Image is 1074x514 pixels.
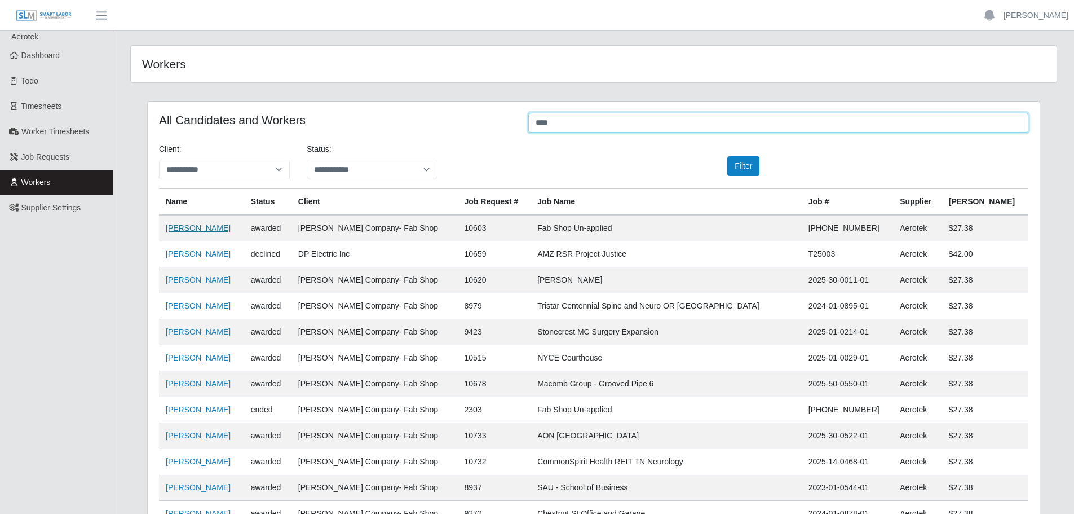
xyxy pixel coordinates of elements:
span: Aerotek [11,32,38,41]
td: $27.38 [942,397,1028,423]
td: 2025-01-0029-01 [802,345,893,371]
a: [PERSON_NAME] [166,405,231,414]
td: Fab Shop Un-applied [531,397,802,423]
td: 9423 [458,319,531,345]
td: awarded [244,293,291,319]
th: Name [159,189,244,216]
a: [PERSON_NAME] [166,327,231,336]
a: [PERSON_NAME] [166,379,231,388]
td: [PHONE_NUMBER] [802,215,893,241]
td: 2303 [458,397,531,423]
td: Tristar Centennial Spine and Neuro OR [GEOGRAPHIC_DATA] [531,293,802,319]
label: Status: [307,143,332,155]
td: [PERSON_NAME] Company- Fab Shop [291,475,458,501]
td: 10620 [458,267,531,293]
td: 2025-50-0550-01 [802,371,893,397]
td: Aerotek [893,475,942,501]
td: 10678 [458,371,531,397]
td: $27.38 [942,423,1028,449]
td: [PERSON_NAME] Company- Fab Shop [291,319,458,345]
td: Aerotek [893,423,942,449]
th: Job # [802,189,893,216]
span: Todo [21,76,38,85]
h4: All Candidates and Workers [159,113,511,127]
span: Workers [21,178,51,187]
td: Aerotek [893,345,942,371]
td: awarded [244,423,291,449]
td: 10733 [458,423,531,449]
span: Supplier Settings [21,203,81,212]
td: $42.00 [942,241,1028,267]
td: DP Electric Inc [291,241,458,267]
th: Job Request # [458,189,531,216]
td: $27.38 [942,475,1028,501]
td: Aerotek [893,319,942,345]
td: Aerotek [893,267,942,293]
th: Status [244,189,291,216]
label: Client: [159,143,182,155]
td: Aerotek [893,397,942,423]
td: AON [GEOGRAPHIC_DATA] [531,423,802,449]
td: $27.38 [942,293,1028,319]
button: Filter [727,156,759,176]
td: $27.38 [942,267,1028,293]
td: $27.38 [942,215,1028,241]
td: 2025-14-0468-01 [802,449,893,475]
td: [PERSON_NAME] Company- Fab Shop [291,423,458,449]
td: Stonecrest MC Surgery Expansion [531,319,802,345]
td: [PERSON_NAME] Company- Fab Shop [291,215,458,241]
td: [PERSON_NAME] Company- Fab Shop [291,293,458,319]
td: Macomb Group - Grooved Pipe 6 [531,371,802,397]
td: Fab Shop Un-applied [531,215,802,241]
td: ended [244,397,291,423]
td: Aerotek [893,293,942,319]
td: awarded [244,267,291,293]
td: [PERSON_NAME] Company- Fab Shop [291,267,458,293]
td: 2024-01-0895-01 [802,293,893,319]
a: [PERSON_NAME] [166,249,231,258]
td: SAU - School of Business [531,475,802,501]
td: [PERSON_NAME] Company- Fab Shop [291,449,458,475]
td: 2025-01-0214-01 [802,319,893,345]
td: awarded [244,475,291,501]
td: Aerotek [893,241,942,267]
a: [PERSON_NAME] [166,483,231,492]
a: [PERSON_NAME] [166,353,231,362]
td: [PERSON_NAME] Company- Fab Shop [291,345,458,371]
td: awarded [244,215,291,241]
span: Timesheets [21,102,62,111]
a: [PERSON_NAME] [166,431,231,440]
td: [PHONE_NUMBER] [802,397,893,423]
td: 2023-01-0544-01 [802,475,893,501]
td: 2025-30-0011-01 [802,267,893,293]
td: Aerotek [893,371,942,397]
td: Aerotek [893,449,942,475]
td: $27.38 [942,319,1028,345]
td: 10515 [458,345,531,371]
td: Aerotek [893,215,942,241]
td: 8937 [458,475,531,501]
span: Job Requests [21,152,70,161]
td: NYCE Courthouse [531,345,802,371]
h4: Workers [142,57,509,71]
td: declined [244,241,291,267]
td: [PERSON_NAME] [531,267,802,293]
th: Client [291,189,458,216]
td: $27.38 [942,371,1028,397]
td: awarded [244,449,291,475]
td: T25003 [802,241,893,267]
th: Supplier [893,189,942,216]
td: awarded [244,319,291,345]
a: [PERSON_NAME] [166,275,231,284]
span: Worker Timesheets [21,127,89,136]
td: awarded [244,345,291,371]
a: [PERSON_NAME] [166,301,231,310]
td: 10732 [458,449,531,475]
a: [PERSON_NAME] [166,223,231,232]
td: $27.38 [942,345,1028,371]
th: Job Name [531,189,802,216]
a: [PERSON_NAME] [166,457,231,466]
td: 8979 [458,293,531,319]
td: 10603 [458,215,531,241]
td: awarded [244,371,291,397]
